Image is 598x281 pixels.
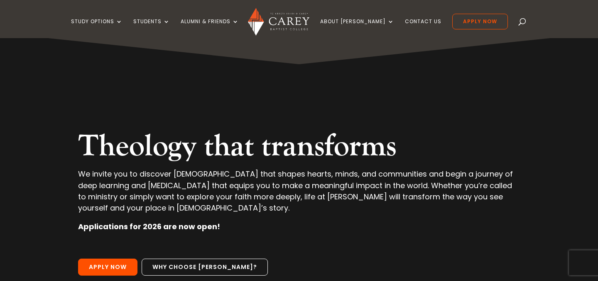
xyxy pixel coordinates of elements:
a: About [PERSON_NAME] [320,19,394,38]
h2: Theology that transforms [78,128,520,168]
a: Apply Now [78,259,137,276]
a: Contact Us [405,19,441,38]
a: Apply Now [452,14,508,29]
img: Carey Baptist College [248,8,309,36]
strong: Applications for 2026 are now open! [78,221,220,232]
p: We invite you to discover [DEMOGRAPHIC_DATA] that shapes hearts, minds, and communities and begin... [78,168,520,221]
a: Why choose [PERSON_NAME]? [142,259,268,276]
a: Study Options [71,19,123,38]
a: Students [133,19,170,38]
a: Alumni & Friends [181,19,239,38]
